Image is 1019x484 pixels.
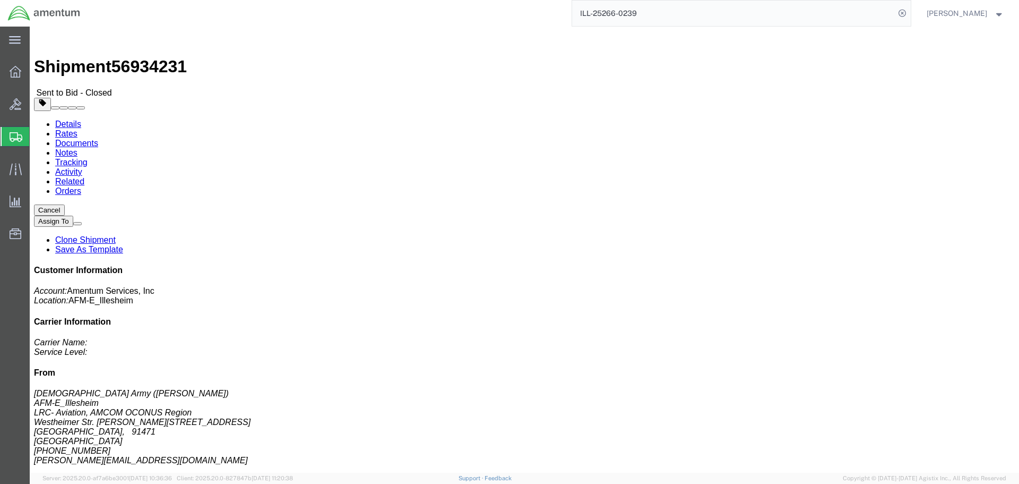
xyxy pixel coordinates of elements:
span: Client: 2025.20.0-827847b [177,475,293,481]
input: Search for shipment number, reference number [572,1,895,26]
iframe: FS Legacy Container [30,27,1019,473]
img: logo [7,5,81,21]
button: [PERSON_NAME] [926,7,1005,20]
a: Support [459,475,485,481]
span: [DATE] 10:36:36 [129,475,172,481]
span: Hector Melo [927,7,987,19]
span: Server: 2025.20.0-af7a6be3001 [42,475,172,481]
span: Copyright © [DATE]-[DATE] Agistix Inc., All Rights Reserved [843,474,1006,483]
a: Feedback [485,475,512,481]
span: [DATE] 11:20:38 [252,475,293,481]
